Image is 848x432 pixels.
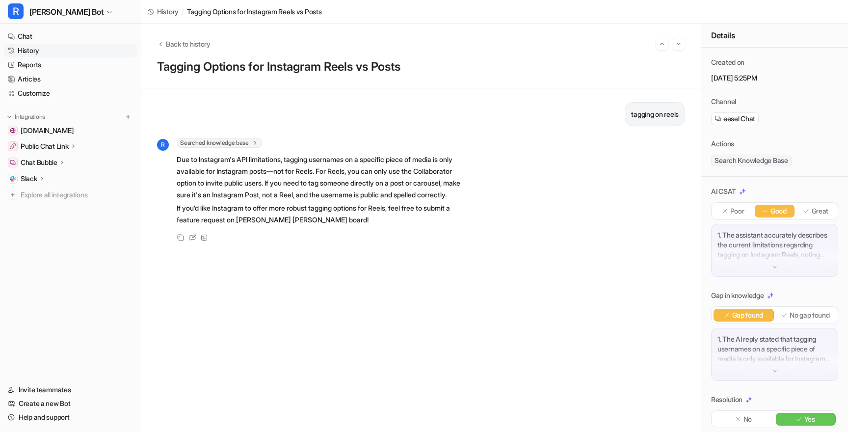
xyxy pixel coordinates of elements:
[29,5,104,19] span: [PERSON_NAME] Bot
[8,190,18,200] img: explore all integrations
[812,206,829,216] p: Great
[743,414,752,424] p: No
[732,310,763,320] p: Gap found
[711,291,764,300] p: Gap in knowledge
[157,139,169,151] span: R
[10,128,16,134] img: getrella.com
[6,113,13,120] img: expand menu
[157,60,685,74] h1: Tagging Options for Instagram Reels vs Posts
[711,57,744,67] p: Created on
[10,160,16,165] img: Chat Bubble
[4,112,48,122] button: Integrations
[711,155,792,166] span: Search Knowledge Base
[10,176,16,182] img: Slack
[21,158,57,167] p: Chat Bubble
[157,6,179,17] span: History
[177,202,464,226] p: If you’d like Instagram to offer more robust tagging options for Reels, feel free to submit a fea...
[659,39,665,48] img: Previous session
[125,113,132,120] img: menu_add.svg
[701,24,848,48] div: Details
[187,6,322,17] span: Tagging Options for Instagram Reels vs Posts
[4,86,137,100] a: Customize
[771,264,778,270] img: down-arrow
[4,397,137,410] a: Create a new Bot
[723,114,755,124] span: eesel Chat
[717,230,832,260] p: 1. The assistant accurately describes the current limitations regarding tagging on Instagram Reel...
[157,39,211,49] button: Back to history
[717,334,832,364] p: 1. The AI reply stated that tagging usernames on a specific piece of media is only available for ...
[804,414,815,424] p: Yes
[771,368,778,375] img: down-arrow
[715,115,721,122] img: eeselChat
[715,114,755,124] a: eesel Chat
[4,124,137,137] a: getrella.com[DOMAIN_NAME]
[21,141,69,151] p: Public Chat Link
[166,39,211,49] span: Back to history
[711,187,736,196] p: AI CSAT
[675,39,682,48] img: Next session
[631,108,679,120] p: tagging on reels
[730,206,744,216] p: Poor
[177,154,464,201] p: Due to Instagram's API limitations, tagging usernames on a specific piece of media is only availa...
[177,138,262,148] span: Searched knowledge base
[4,383,137,397] a: Invite teammates
[21,174,37,184] p: Slack
[656,37,668,50] button: Go to previous session
[4,72,137,86] a: Articles
[182,6,184,17] span: /
[711,139,734,149] p: Actions
[672,37,685,50] button: Go to next session
[4,44,137,57] a: History
[4,29,137,43] a: Chat
[147,6,179,17] a: History
[4,58,137,72] a: Reports
[711,73,838,83] p: [DATE] 5:25PM
[4,188,137,202] a: Explore all integrations
[8,3,24,19] span: R
[4,410,137,424] a: Help and support
[770,206,787,216] p: Good
[21,126,74,135] span: [DOMAIN_NAME]
[711,395,742,405] p: Resolution
[15,113,45,121] p: Integrations
[711,97,736,107] p: Channel
[21,187,133,203] span: Explore all integrations
[790,310,830,320] p: No gap found
[10,143,16,149] img: Public Chat Link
